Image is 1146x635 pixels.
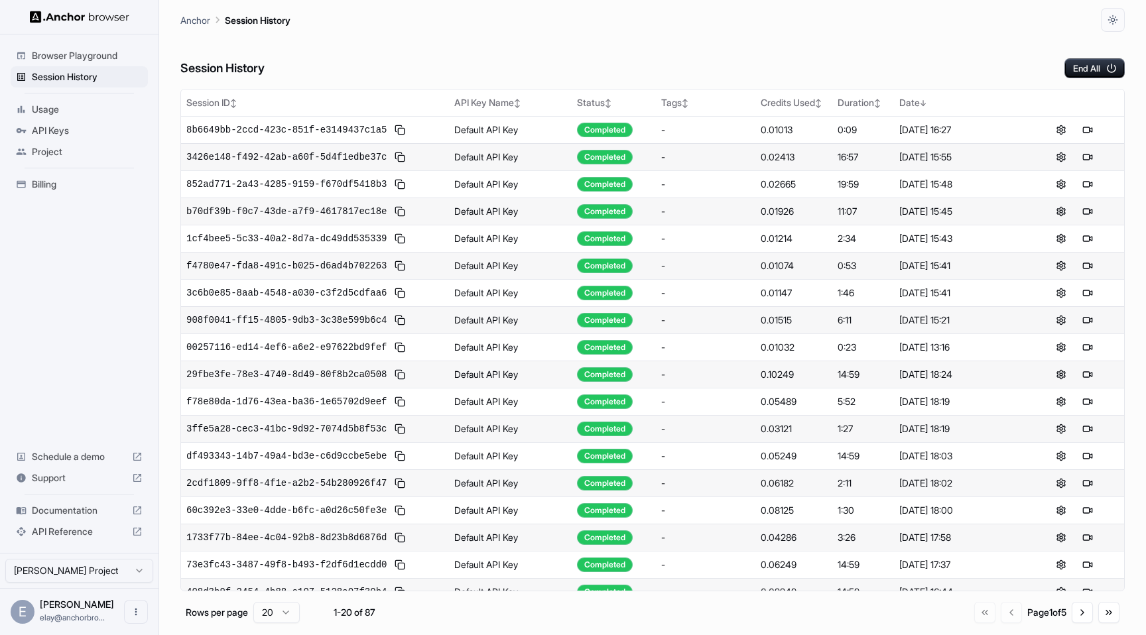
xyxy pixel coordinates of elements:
button: Open menu [124,600,148,624]
div: 11:07 [838,205,889,218]
span: f4780e47-fda8-491c-b025-d6ad4b702263 [186,259,387,272]
div: Date [899,96,1019,109]
div: 0:23 [838,341,889,354]
div: 0.01926 [761,205,827,218]
div: - [661,585,750,599]
span: ↕ [230,98,237,108]
div: Tags [661,96,750,109]
span: API Keys [32,124,143,137]
td: Default API Key [449,469,572,496]
span: Documentation [32,504,127,517]
span: 852ad771-2a43-4285-9159-f670df5418b3 [186,178,387,191]
div: API Reference [11,521,148,542]
div: - [661,205,750,218]
div: 0.01147 [761,286,827,300]
div: 0.02413 [761,150,827,164]
div: 0:53 [838,259,889,272]
div: 14:59 [838,449,889,463]
td: Default API Key [449,279,572,306]
div: 1-20 of 87 [321,606,387,619]
div: Completed [577,313,633,327]
span: ↓ [920,98,926,108]
div: 1:46 [838,286,889,300]
div: 1:27 [838,422,889,435]
img: Anchor Logo [30,11,129,23]
div: 3:26 [838,531,889,544]
div: Project [11,141,148,162]
div: 0.05489 [761,395,827,408]
span: elay@anchorbrowser.io [40,612,105,622]
div: 0.02249 [761,585,827,599]
div: Completed [577,231,633,246]
div: Completed [577,476,633,491]
div: 14:59 [838,585,889,599]
p: Rows per page [186,606,248,619]
td: Default API Key [449,361,572,388]
td: Default API Key [449,496,572,524]
div: - [661,477,750,490]
div: Completed [577,177,633,192]
div: Schedule a demo [11,446,148,467]
div: - [661,368,750,381]
span: 73e3fc43-3487-49f8-b493-f2df6d1ecdd0 [186,558,387,571]
div: [DATE] 17:37 [899,558,1019,571]
div: 6:11 [838,314,889,327]
td: Default API Key [449,333,572,361]
td: Default API Key [449,442,572,469]
div: - [661,449,750,463]
span: Browser Playground [32,49,143,62]
div: Browser Playground [11,45,148,66]
td: Default API Key [449,143,572,170]
div: Completed [577,394,633,409]
div: 14:59 [838,558,889,571]
div: - [661,341,750,354]
span: ↕ [605,98,611,108]
div: [DATE] 18:19 [899,395,1019,408]
div: 2:34 [838,232,889,245]
span: ↕ [682,98,688,108]
div: [DATE] 18:00 [899,504,1019,517]
div: Documentation [11,500,148,521]
div: 0.06249 [761,558,827,571]
span: 00257116-ed14-4ef6-a6e2-e97622bd9fef [186,341,387,354]
div: 0.01214 [761,232,827,245]
div: Completed [577,286,633,300]
span: Session History [32,70,143,84]
td: Default API Key [449,551,572,578]
div: [DATE] 16:44 [899,585,1019,599]
div: [DATE] 18:24 [899,368,1019,381]
span: 908f0041-ff15-4805-9db3-3c38e599b6c4 [186,314,387,327]
div: - [661,150,750,164]
div: Completed [577,449,633,463]
div: Page 1 of 5 [1027,606,1066,619]
td: Default API Key [449,388,572,415]
td: Default API Key [449,415,572,442]
div: Completed [577,530,633,545]
div: Usage [11,99,148,120]
div: Billing [11,174,148,195]
span: Schedule a demo [32,450,127,463]
div: Completed [577,557,633,572]
div: Completed [577,367,633,382]
span: 3c6b0e85-8aab-4548-a030-c3f2d5cdfaa6 [186,286,387,300]
div: [DATE] 15:45 [899,205,1019,218]
div: Status [577,96,651,109]
div: - [661,314,750,327]
div: [DATE] 13:16 [899,341,1019,354]
div: - [661,558,750,571]
span: Billing [32,178,143,191]
div: - [661,504,750,517]
div: Credits Used [761,96,827,109]
div: 0.01515 [761,314,827,327]
span: Usage [32,103,143,116]
div: Completed [577,422,633,436]
div: 16:57 [838,150,889,164]
div: 5:52 [838,395,889,408]
td: Default API Key [449,252,572,279]
span: Project [32,145,143,158]
div: - [661,395,750,408]
div: 0.01032 [761,341,827,354]
span: 408d3b9f-2454-4b88-a107-5128a07f30b4 [186,585,387,599]
td: Default API Key [449,225,572,252]
div: [DATE] 16:27 [899,123,1019,137]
